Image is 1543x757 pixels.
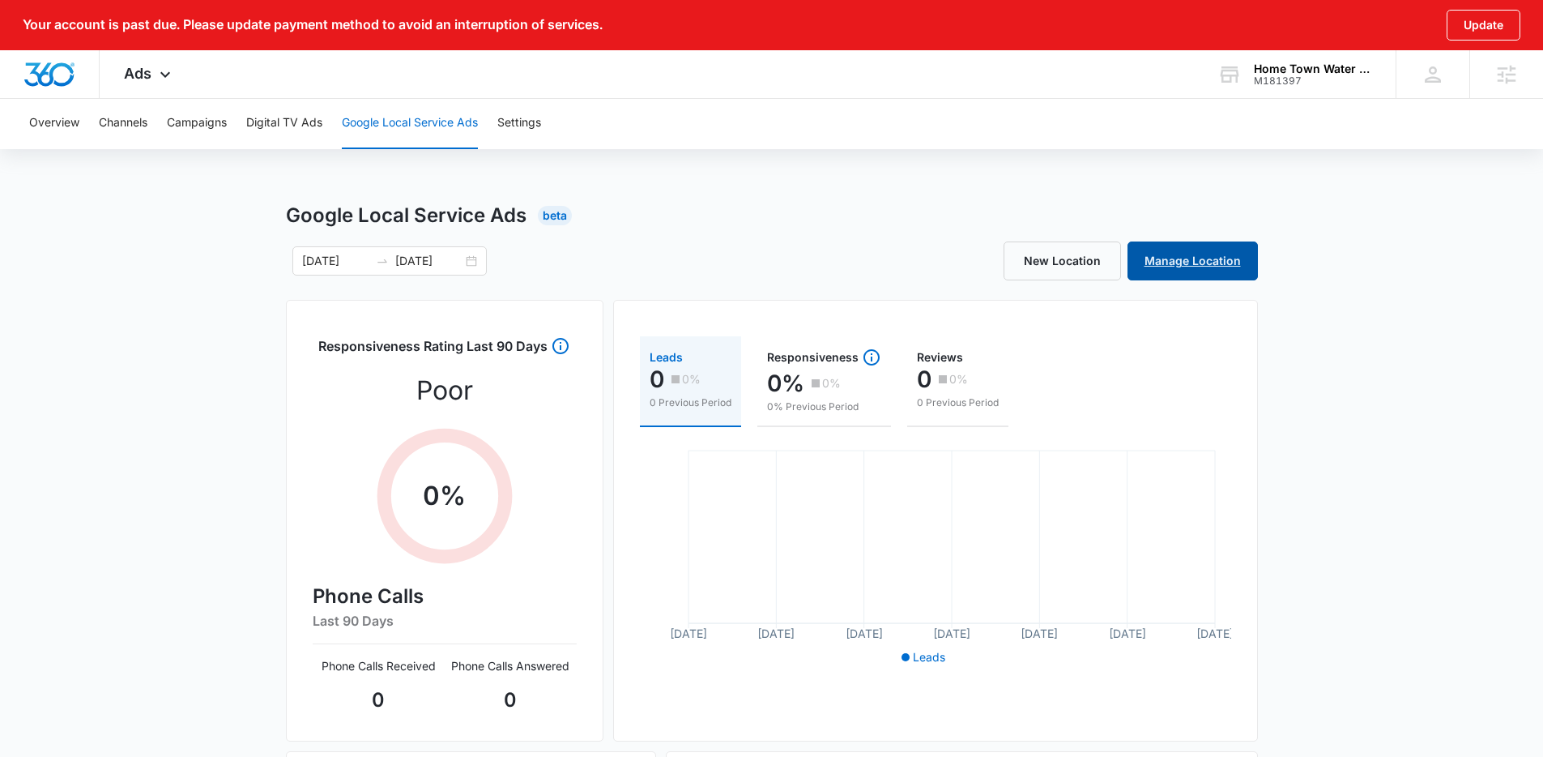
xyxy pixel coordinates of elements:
p: 0 [917,366,931,392]
button: Google Local Service Ads [342,97,478,149]
p: 0% [822,378,841,389]
tspan: [DATE] [1196,627,1234,640]
p: 0 % [423,477,466,515]
tspan: [DATE] [933,627,970,640]
span: Leads [913,650,945,664]
span: swap-right [376,254,389,267]
h4: Phone Calls [313,582,577,611]
button: Overview [29,97,79,149]
tspan: [DATE] [1108,627,1145,640]
p: 0 [650,366,664,392]
input: Start date [302,252,369,270]
p: 0 Previous Period [650,396,731,410]
div: Ads [100,50,199,98]
p: 0% [949,374,968,385]
p: Phone Calls Answered [445,657,577,674]
a: Manage Location [1127,242,1258,280]
p: 0% Previous Period [767,400,881,414]
p: Your account is past due. Please update payment method to avoid an interruption of services. [23,17,603,32]
div: Leads [650,352,731,363]
p: 0% [682,374,701,385]
p: Poor [416,371,473,410]
p: 0 Previous Period [917,396,999,410]
a: New Location [1004,242,1121,280]
tspan: [DATE] [757,627,795,640]
div: account name [1254,62,1372,75]
span: Ads [124,65,151,82]
p: 0% [767,370,804,396]
div: Responsiveness [767,348,881,367]
span: to [376,254,389,267]
button: Update [1447,10,1520,41]
p: Phone Calls Received [313,657,445,674]
h3: Responsiveness Rating Last 90 Days [318,336,548,365]
button: Campaigns [167,97,227,149]
p: 0 [445,686,577,715]
p: 0 [313,686,445,715]
button: Settings [497,97,541,149]
h6: Last 90 Days [313,611,577,631]
tspan: [DATE] [1021,627,1058,640]
tspan: [DATE] [845,627,882,640]
tspan: [DATE] [670,627,707,640]
input: End date [395,252,462,270]
h1: Google Local Service Ads [286,201,526,230]
div: account id [1254,75,1372,87]
button: Digital TV Ads [246,97,322,149]
div: Beta [538,206,572,225]
div: Reviews [917,352,999,363]
button: Channels [99,97,147,149]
